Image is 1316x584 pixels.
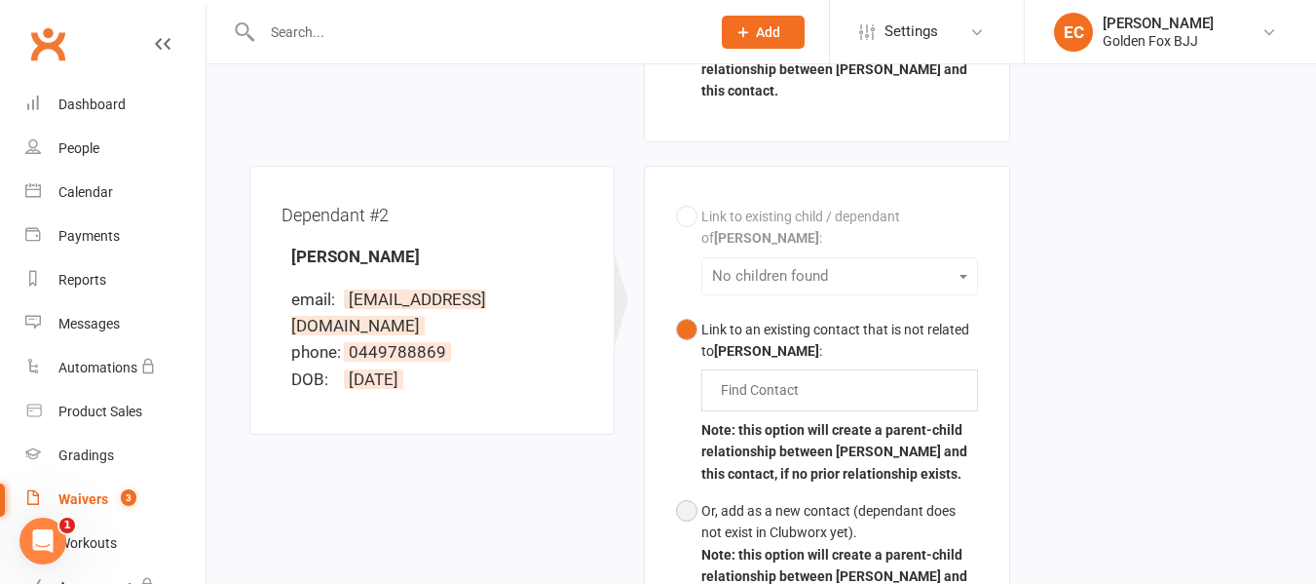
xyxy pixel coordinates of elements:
button: Add [722,16,805,49]
div: [PERSON_NAME] [1103,15,1214,32]
span: 3 [121,489,136,506]
div: EC [1054,13,1093,52]
a: Workouts [25,522,206,565]
div: Workouts [58,535,117,551]
div: Reports [58,272,106,288]
a: Waivers 3 [25,478,206,522]
button: Link to an existing contact that is not related to[PERSON_NAME]:Note: this option will create a p... [676,311,977,492]
span: 0449788869 [344,342,451,362]
a: Messages [25,302,206,346]
a: Reports [25,258,206,302]
div: Calendar [58,184,113,200]
a: Clubworx [23,19,72,68]
iframe: Intercom live chat [19,518,66,565]
div: email: [291,287,340,313]
div: Waivers [58,491,108,507]
span: Add [756,24,780,40]
a: Calendar [25,171,206,214]
a: Product Sales [25,390,206,434]
a: Gradings [25,434,206,478]
b: [PERSON_NAME] [714,343,819,359]
div: Dependant #2 [282,198,583,232]
a: Dashboard [25,83,206,127]
a: Payments [25,214,206,258]
input: Search... [256,19,696,46]
span: Settings [884,10,938,54]
div: phone: [291,339,340,366]
a: People [25,127,206,171]
div: People [58,140,99,156]
div: Gradings [58,448,114,463]
div: Golden Fox BJJ [1103,32,1214,50]
b: Note: this option will create a parent-child relationship between [PERSON_NAME] and this contact. [701,40,967,99]
div: Product Sales [58,404,142,419]
div: Payments [58,228,120,244]
div: Automations [58,360,137,375]
span: [DATE] [344,370,403,389]
a: Automations [25,346,206,390]
strong: [PERSON_NAME] [291,247,420,266]
div: Link to an existing contact that is not related to : [701,319,977,363]
b: Note: this option will create a parent-child relationship between [PERSON_NAME] and this contact,... [701,422,967,482]
div: Dashboard [58,97,126,112]
div: Messages [58,316,120,331]
div: Or, add as a new contact (dependant does not exist in Clubworx yet). [701,500,977,544]
div: DOB: [291,367,340,393]
input: Find Contact [719,378,809,402]
span: 1 [59,518,75,533]
span: [EMAIL_ADDRESS][DOMAIN_NAME] [291,290,486,335]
